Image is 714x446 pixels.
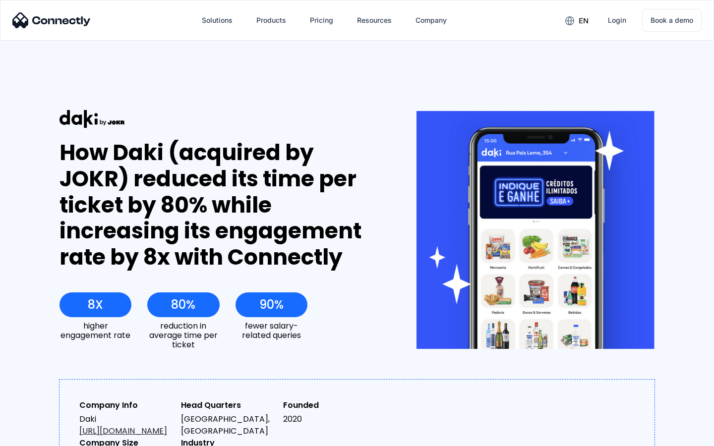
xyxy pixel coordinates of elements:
div: Founded [283,399,377,411]
div: Company [416,13,447,27]
div: higher engagement rate [59,321,131,340]
div: Daki [79,413,173,437]
a: [URL][DOMAIN_NAME] [79,425,167,437]
div: Company Info [79,399,173,411]
a: Pricing [302,8,341,32]
div: Products [248,8,294,32]
a: Login [600,8,634,32]
a: Book a demo [642,9,702,32]
div: Solutions [194,8,240,32]
div: [GEOGRAPHIC_DATA], [GEOGRAPHIC_DATA] [181,413,275,437]
div: How Daki (acquired by JOKR) reduced its time per ticket by 80% while increasing its engagement ra... [59,140,380,271]
div: en [579,14,589,28]
div: 90% [259,298,284,312]
aside: Language selected: English [10,429,59,443]
div: fewer salary-related queries [236,321,307,340]
div: Company [408,8,455,32]
div: Login [608,13,626,27]
div: Resources [357,13,392,27]
div: Resources [349,8,400,32]
div: Head Quarters [181,399,275,411]
div: Pricing [310,13,333,27]
div: Solutions [202,13,233,27]
div: reduction in average time per ticket [147,321,219,350]
ul: Language list [20,429,59,443]
div: en [557,13,596,28]
div: Products [256,13,286,27]
div: 80% [171,298,195,312]
div: 8X [88,298,103,312]
div: 2020 [283,413,377,425]
img: Connectly Logo [12,12,91,28]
